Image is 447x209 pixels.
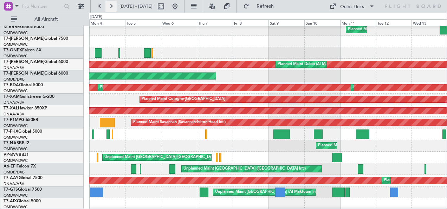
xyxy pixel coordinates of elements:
div: Planned Maint Abuja ([PERSON_NAME] Intl) [318,140,397,151]
a: DNAA/ABV [4,100,24,105]
div: Unplanned Maint [GEOGRAPHIC_DATA] ([GEOGRAPHIC_DATA] Intl) [183,164,306,174]
div: Unplanned Maint [GEOGRAPHIC_DATA] (Al Maktoum Intl) [215,187,319,197]
a: OMDW/DWC [4,123,28,128]
a: OMDW/DWC [4,53,28,59]
div: Fri 8 [233,19,268,26]
span: [DATE] - [DATE] [119,3,153,9]
a: DNAA/ABV [4,112,24,117]
a: OMDW/DWC [4,193,28,198]
span: T7-[PERSON_NAME] [4,37,44,41]
a: OMDW/DWC [4,30,28,36]
button: Refresh [240,1,282,12]
div: Sun 10 [304,19,340,26]
span: M-RRRR [4,25,20,29]
a: A6-EFIFalcon 7X [4,164,36,169]
a: T7-AIXGlobal 5000 [4,199,41,203]
a: OMDW/DWC [4,88,28,94]
a: OMDW/DWC [4,42,28,47]
a: T7-NASBBJ2 [4,141,29,145]
a: OMDW/DWC [4,135,28,140]
a: M-RRRRGlobal 6000 [4,25,44,29]
div: Unplanned Maint [GEOGRAPHIC_DATA]-[GEOGRAPHIC_DATA] [104,152,218,163]
a: T7-GTSGlobal 7500 [4,188,42,192]
input: Trip Number [21,1,62,12]
a: T7-XALHawker 850XP [4,106,47,110]
div: [DATE] [90,14,102,20]
div: Planned Maint Cologne-[GEOGRAPHIC_DATA] [142,94,225,104]
a: T7-[PERSON_NAME]Global 6000 [4,60,68,64]
span: T7-[PERSON_NAME] [4,60,44,64]
div: Planned Maint Dubai (Al Maktoum Intl) [353,82,422,93]
span: T7-AAY [4,176,19,180]
div: Sat 9 [268,19,304,26]
span: A6-EFI [4,164,17,169]
a: T7-ONEXFalcon 8X [4,48,41,52]
a: T7-XAMGulfstream G-200 [4,95,54,99]
span: VP-BVV [4,153,19,157]
a: OMDW/DWC [4,146,28,152]
div: Planned Maint Savannah (Savannah/hilton Head Intl) [133,117,226,128]
span: T7-P1MP [4,118,21,122]
a: T7-[PERSON_NAME]Global 7500 [4,37,68,41]
a: OMDB/DXB [4,77,25,82]
div: Planned Maint Dubai (Al Maktoum Intl) [278,59,347,70]
div: Thu 7 [197,19,233,26]
a: T7-FHXGlobal 5000 [4,129,42,134]
div: Planned Maint Southend [348,24,391,35]
button: All Aircraft [8,14,76,25]
div: Mon 11 [340,19,376,26]
span: All Aircraft [18,17,74,22]
span: T7-XAM [4,95,20,99]
a: DNAA/ABV [4,181,24,186]
button: Quick Links [326,1,378,12]
span: T7-NAS [4,141,19,145]
div: Quick Links [340,4,364,11]
span: T7-GTS [4,188,18,192]
a: VP-BVVBBJ1 [4,153,29,157]
span: T7-ONEX [4,48,22,52]
span: T7-XAL [4,106,18,110]
a: T7-[PERSON_NAME]Global 6000 [4,71,68,76]
span: T7-BDA [4,83,19,87]
span: Refresh [251,4,280,9]
div: Wed 6 [161,19,197,26]
a: T7-P1MPG-650ER [4,118,38,122]
div: Tue 5 [125,19,161,26]
span: T7-AIX [4,199,17,203]
a: OMDB/DXB [4,170,25,175]
a: DNAA/ABV [4,65,24,70]
div: Planned Maint Dubai (Al Maktoum Intl) [100,82,169,93]
span: T7-FHX [4,129,18,134]
a: T7-BDAGlobal 5000 [4,83,43,87]
div: Mon 4 [89,19,125,26]
span: T7-[PERSON_NAME] [4,71,44,76]
a: OMDW/DWC [4,158,28,163]
div: Tue 12 [376,19,412,26]
a: T7-AAYGlobal 7500 [4,176,43,180]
